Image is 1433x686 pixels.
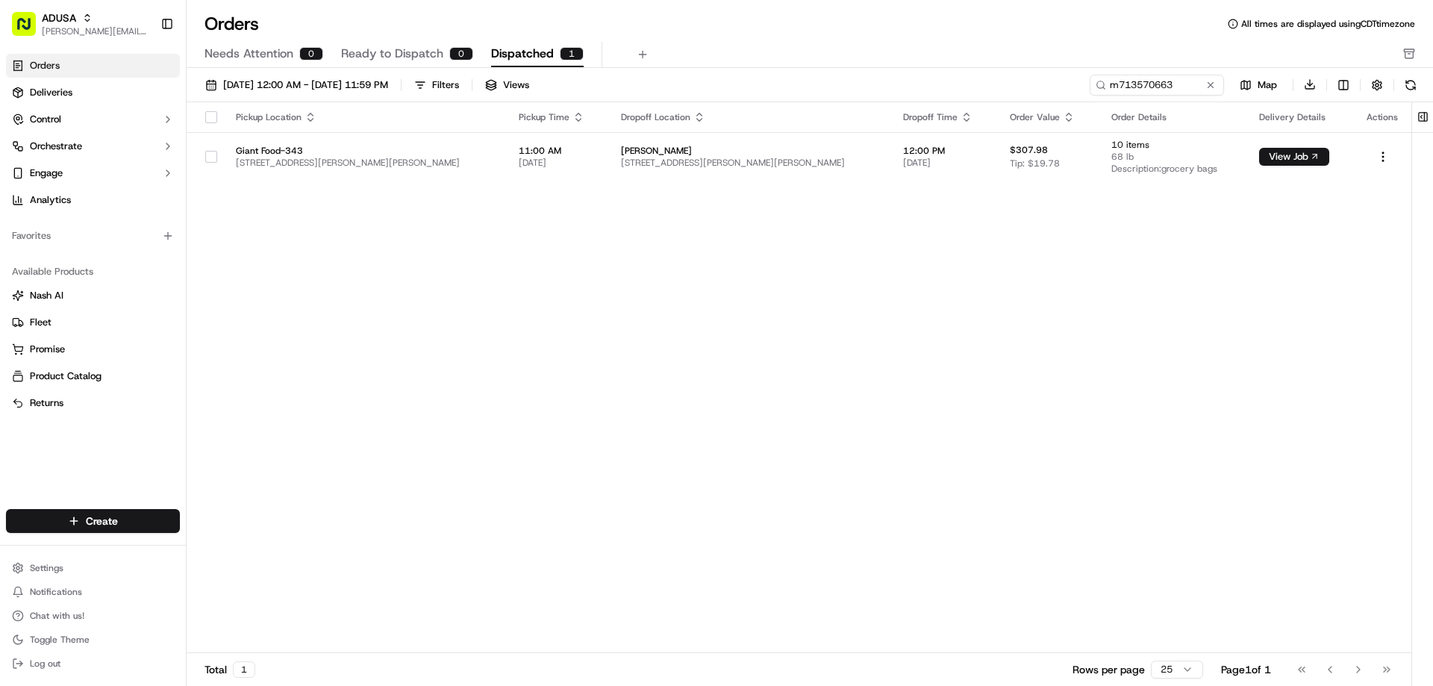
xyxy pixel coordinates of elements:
button: Toggle Theme [6,629,180,650]
div: Filters [432,78,459,92]
input: Type to search [1090,75,1224,96]
span: Returns [30,396,63,410]
span: Engage [30,166,63,180]
span: [PERSON_NAME] [621,145,880,157]
button: Notifications [6,581,180,602]
button: Settings [6,558,180,579]
button: ADUSA [42,10,76,25]
button: Create [6,509,180,533]
span: All times are displayed using CDT timezone [1241,18,1415,30]
span: Chat with us! [30,610,84,622]
span: Dispatched [491,45,554,63]
span: 10 items [1111,139,1236,151]
button: Engage [6,161,180,185]
span: Toggle Theme [30,634,90,646]
button: [DATE] 12:00 AM - [DATE] 11:59 PM [199,75,395,96]
span: Ready to Dispatch [341,45,443,63]
span: 11:00 AM [519,145,597,157]
div: Pickup Time [519,111,597,123]
span: Fleet [30,316,51,329]
div: Pickup Location [236,111,495,123]
button: ADUSA[PERSON_NAME][EMAIL_ADDRESS][PERSON_NAME][DOMAIN_NAME] [6,6,154,42]
a: Nash AI [12,289,174,302]
div: 1 [560,47,584,60]
span: Tip: $19.78 [1010,158,1060,169]
button: View Job [1259,148,1329,166]
span: Create [86,514,118,528]
span: Nash AI [30,289,63,302]
span: Deliveries [30,86,72,99]
span: Orchestrate [30,140,82,153]
a: Deliveries [6,81,180,105]
div: Delivery Details [1259,111,1343,123]
span: $307.98 [1010,144,1048,156]
a: Product Catalog [12,369,174,383]
span: Views [503,78,529,92]
span: Description: grocery bags [1111,163,1236,175]
span: [DATE] [519,157,597,169]
div: Order Value [1010,111,1087,123]
span: Analytics [30,193,71,207]
button: Control [6,107,180,131]
button: Orchestrate [6,134,180,158]
div: Dropoff Time [903,111,986,123]
span: Needs Attention [205,45,293,63]
button: Product Catalog [6,364,180,388]
div: Available Products [6,260,180,284]
span: Giant Food-343 [236,145,495,157]
button: Fleet [6,311,180,334]
span: Map [1258,78,1277,92]
h1: Orders [205,12,259,36]
button: Filters [408,75,466,96]
p: Rows per page [1073,662,1145,677]
button: Nash AI [6,284,180,308]
span: Promise [30,343,65,356]
div: Order Details [1111,111,1236,123]
button: Promise [6,337,180,361]
span: 68 lb [1111,151,1236,163]
button: Log out [6,653,180,674]
a: Analytics [6,188,180,212]
div: Dropoff Location [621,111,880,123]
span: Control [30,113,61,126]
button: Returns [6,391,180,415]
span: 12:00 PM [903,145,986,157]
div: Actions [1367,111,1399,123]
span: [STREET_ADDRESS][PERSON_NAME][PERSON_NAME] [236,157,495,169]
span: [DATE] 12:00 AM - [DATE] 11:59 PM [223,78,388,92]
span: [DATE] [903,157,986,169]
div: 0 [449,47,473,60]
div: 1 [233,661,255,678]
a: Returns [12,396,174,410]
span: Product Catalog [30,369,102,383]
button: Refresh [1400,75,1421,96]
button: Views [478,75,536,96]
button: [PERSON_NAME][EMAIL_ADDRESS][PERSON_NAME][DOMAIN_NAME] [42,25,149,37]
span: Orders [30,59,60,72]
span: Notifications [30,586,82,598]
div: Page 1 of 1 [1221,662,1271,677]
span: [STREET_ADDRESS][PERSON_NAME][PERSON_NAME] [621,157,880,169]
div: Total [205,661,255,678]
div: Favorites [6,224,180,248]
a: View Job [1259,151,1329,163]
a: Promise [12,343,174,356]
span: Settings [30,562,63,574]
div: 0 [299,47,323,60]
button: Chat with us! [6,605,180,626]
span: Log out [30,658,60,670]
button: Map [1230,76,1287,94]
a: Fleet [12,316,174,329]
a: Orders [6,54,180,78]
